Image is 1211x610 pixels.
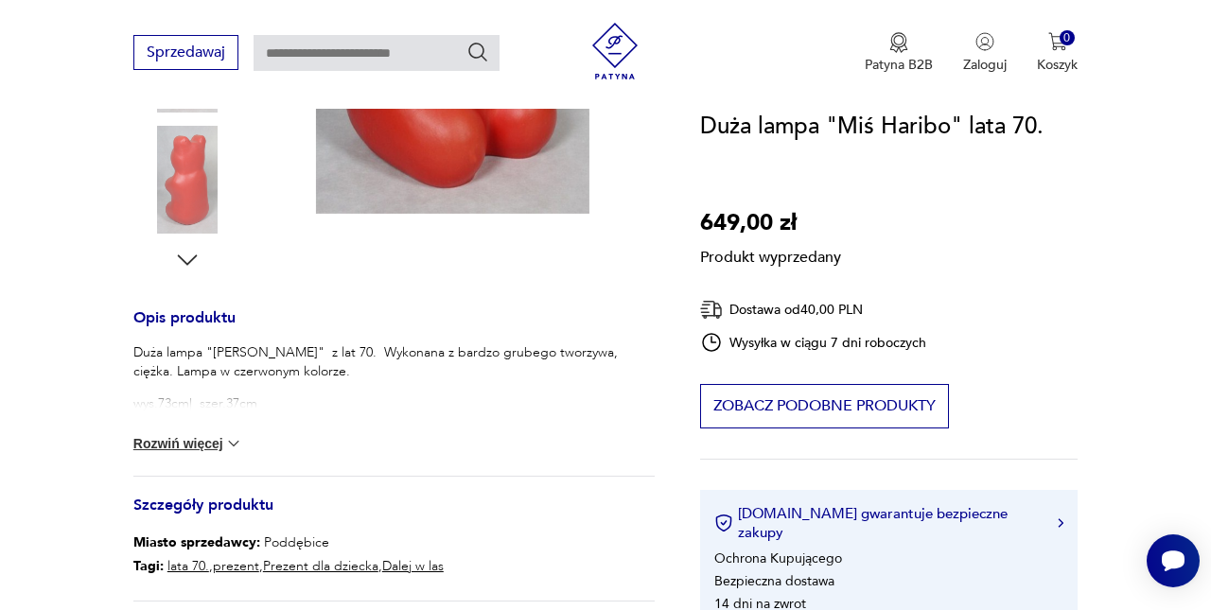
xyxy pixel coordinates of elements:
[133,499,655,531] h3: Szczegóły produktu
[975,32,994,51] img: Ikonka użytkownika
[1037,32,1078,74] button: 0Koszyk
[224,434,243,453] img: chevron down
[466,41,489,63] button: Szukaj
[714,514,733,532] img: Ikona certyfikatu
[1037,56,1078,74] p: Koszyk
[700,241,841,268] p: Produkt wyprzedany
[865,32,933,74] a: Ikona medaluPatyna B2B
[700,384,949,428] button: Zobacz podobne produkty
[133,343,655,381] p: Duża lampa "[PERSON_NAME]" z lat 70. Wykonana z bardzo grubego tworzywa, ciężka. Lampa w czerwony...
[133,35,238,70] button: Sprzedawaj
[700,298,723,322] img: Ikona dostawy
[133,533,260,551] b: Miasto sprzedawcy :
[700,109,1044,145] h1: Duża lampa "Miś Haribo" lata 70.
[133,554,444,578] p: , , ,
[133,47,238,61] a: Sprzedawaj
[714,549,842,567] li: Ochrona Kupującego
[133,531,444,554] p: Poddębice
[133,312,655,343] h3: Opis produktu
[1147,534,1200,587] iframe: Smartsupp widget button
[700,298,927,322] div: Dostawa od 40,00 PLN
[167,557,209,575] a: lata 70.
[963,56,1007,74] p: Zaloguj
[865,56,933,74] p: Patyna B2B
[133,557,164,575] b: Tagi:
[587,23,643,79] img: Patyna - sklep z meblami i dekoracjami vintage
[1058,518,1063,528] img: Ikona strzałki w prawo
[714,572,834,590] li: Bezpieczna dostawa
[963,32,1007,74] button: Zaloguj
[865,32,933,74] button: Patyna B2B
[133,394,655,413] p: wys.73cm| szer.37cm
[263,557,378,575] a: Prezent dla dziecka
[1048,32,1067,51] img: Ikona koszyka
[700,331,927,354] div: Wysyłka w ciągu 7 dni roboczych
[714,504,1063,542] button: [DOMAIN_NAME] gwarantuje bezpieczne zakupy
[700,205,841,241] p: 649,00 zł
[213,557,259,575] a: prezent
[889,32,908,53] img: Ikona medalu
[133,434,243,453] button: Rozwiń więcej
[1060,30,1076,46] div: 0
[382,557,444,575] a: Dalej w las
